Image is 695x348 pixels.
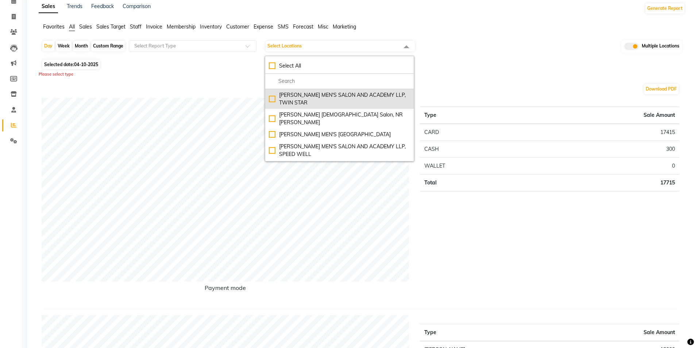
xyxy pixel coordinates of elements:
[269,111,410,126] div: [PERSON_NAME] [DEMOGRAPHIC_DATA] Salon, NR [PERSON_NAME]
[91,3,114,9] a: Feedback
[530,141,679,157] td: 300
[269,131,410,138] div: [PERSON_NAME] MEN'S [GEOGRAPHIC_DATA]
[318,23,328,30] span: Misc
[420,174,530,191] td: Total
[269,77,410,85] input: multiselect-search
[69,23,75,30] span: All
[200,23,222,30] span: Inventory
[420,124,530,141] td: CARD
[167,23,196,30] span: Membership
[42,284,409,294] h6: Payment mode
[123,3,151,9] a: Comparison
[130,23,142,30] span: Staff
[420,157,530,174] td: WALLET
[293,23,313,30] span: Forecast
[67,3,82,9] a: Trends
[56,41,72,51] div: Week
[530,174,679,191] td: 17715
[420,324,593,341] th: Type
[593,324,679,341] th: Sale Amount
[42,60,100,69] span: Selected date:
[74,62,98,67] span: 04-10-2025
[42,41,54,51] div: Day
[269,143,410,158] div: [PERSON_NAME] MEN'S SALON AND ACADEMY LLP, SPEED WELL
[278,23,289,30] span: SMS
[79,23,92,30] span: Sales
[530,124,679,141] td: 17415
[269,62,410,70] div: Select All
[269,91,410,107] div: [PERSON_NAME] MEN'S SALON AND ACADEMY LLP, TWIN STAR
[420,141,530,157] td: CASH
[644,84,679,94] button: Download PDF
[254,23,273,30] span: Expense
[73,41,90,51] div: Month
[96,23,126,30] span: Sales Target
[333,23,356,30] span: Marketing
[226,23,249,30] span: Customer
[642,43,679,50] span: Multiple Locations
[43,23,65,30] span: Favorites
[146,23,162,30] span: Invoice
[645,3,684,14] button: Generate Report
[91,41,125,51] div: Custom Range
[530,107,679,124] th: Sale Amount
[420,107,530,124] th: Type
[39,71,685,77] div: Please select type
[267,43,302,49] span: Select Locations
[530,157,679,174] td: 0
